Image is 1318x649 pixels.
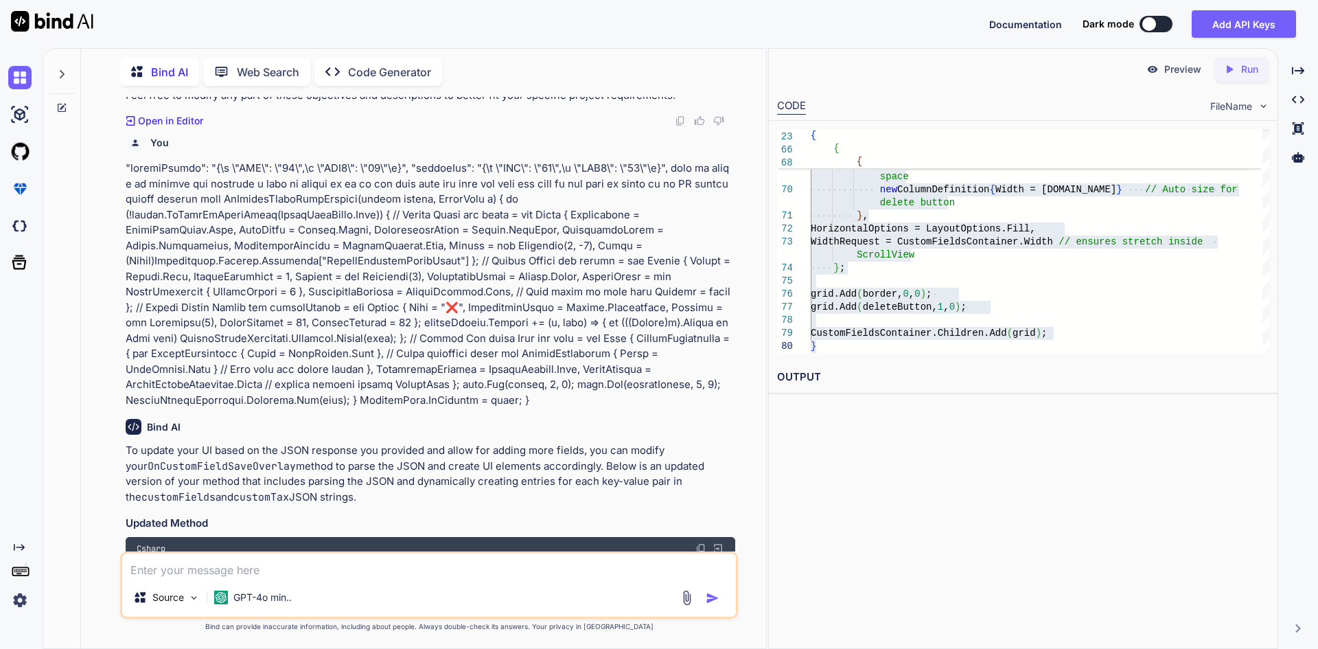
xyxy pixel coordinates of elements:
div: 76 [777,288,793,301]
div: 75 [777,275,793,288]
span: ; [840,262,845,273]
h3: Updated Method [126,516,735,532]
img: chat [8,66,32,89]
div: 72 [777,223,793,236]
span: Documentation [989,19,1062,30]
code: OnCustomFieldSaveOverlay [148,459,296,473]
span: new [879,184,897,195]
span: ( [1006,328,1012,339]
span: 1 [937,301,943,312]
span: deleteButton, [862,301,937,312]
code: customFields [141,490,216,504]
span: WidthRequest = CustomFieldsContainer.Width [811,236,1053,247]
img: dislike [713,115,724,126]
span: 0 [949,301,954,312]
span: , [862,210,868,221]
span: FileName [1210,100,1252,113]
div: CODE [777,98,806,115]
img: GPT-4o mini [214,591,228,604]
p: "loremiPsumdo": "{\s \"AME\": \"94\",\c \"ADI8\": \"09\"\e}", "seddoeIus": "{\t \"INC\": \"61\",\... [126,161,735,408]
span: ) [955,301,960,312]
span: 0 [914,288,920,299]
img: Open in Browser [712,543,724,555]
span: } [1116,158,1122,169]
span: ) [1035,328,1041,339]
p: Preview [1164,62,1201,76]
span: { [811,130,816,141]
span: { [989,184,995,195]
p: GPT-4o min.. [233,591,292,604]
span: { [833,143,839,154]
span: // Fills remaining [1128,158,1232,169]
span: Csharp [137,543,165,554]
span: HorizontalOptions = LayoutOptions.Fill, [811,223,1036,234]
span: 68 [777,157,793,170]
span: // Auto size for [1145,184,1237,195]
img: like [694,115,705,126]
p: Source [152,591,184,604]
img: icon [706,591,719,605]
span: border, [862,288,903,299]
img: copy [695,543,706,554]
span: grid [1013,328,1036,339]
div: 70 [777,183,793,196]
span: // ensures stretch inside [1059,236,1203,247]
div: 73 [777,236,793,249]
span: , [908,288,914,299]
button: Documentation [989,17,1062,32]
span: space [879,171,908,182]
p: Code Generator [348,64,431,80]
div: 79 [777,327,793,340]
p: Open in Editor [138,114,203,128]
code: customTax [233,490,289,504]
img: preview [1146,63,1159,76]
span: } [1116,184,1122,195]
div: 77 [777,301,793,314]
h6: You [150,136,169,150]
span: new [879,158,897,169]
p: To update your UI based on the JSON response you provided and allow for adding more fields, you c... [126,443,735,505]
span: Dark mode [1083,17,1134,31]
img: ai-studio [8,103,32,126]
span: { [857,156,862,167]
span: ( [857,301,862,312]
span: ; [960,301,966,312]
span: Width = [DOMAIN_NAME] [995,158,1116,169]
span: { [989,158,995,169]
img: copy [675,115,686,126]
span: grid.Add [811,301,857,312]
span: ; [926,288,932,299]
span: 23 [777,130,793,144]
span: grid.Add [811,288,857,299]
span: } [833,262,839,273]
p: Web Search [237,64,299,80]
p: Run [1241,62,1258,76]
span: , [1122,158,1127,169]
img: attachment [679,590,695,606]
span: 0 [903,288,908,299]
img: githubLight [8,140,32,163]
span: } [811,341,816,352]
span: ColumnDefinition [897,184,989,195]
span: ; [1041,328,1047,339]
img: premium [8,177,32,201]
div: 74 [777,262,793,275]
span: delete button [879,197,954,208]
span: } [857,210,862,221]
img: darkCloudIdeIcon [8,214,32,238]
span: ) [920,288,925,299]
span: ScrollView [857,249,914,260]
img: Bind AI [11,11,93,32]
p: Bind can provide inaccurate information, including about people. Always double-check its answers.... [120,622,738,632]
span: ColumnDefinition [897,158,989,169]
img: settings [8,589,32,612]
img: Pick Models [188,592,200,604]
div: 71 [777,209,793,223]
h6: Bind AI [147,420,181,434]
img: chevron down [1258,100,1269,112]
p: Bind AI [151,64,188,80]
button: Add API Keys [1192,10,1296,38]
span: ( [857,288,862,299]
span: Width = [DOMAIN_NAME] [995,184,1116,195]
span: 66 [777,144,793,157]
